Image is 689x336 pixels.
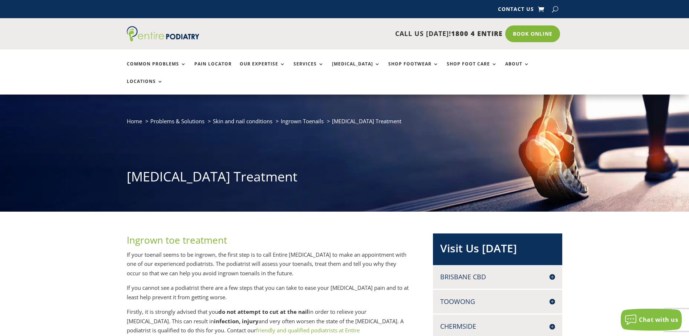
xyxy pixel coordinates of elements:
[639,316,678,324] span: Chat with us
[505,61,530,77] a: About
[127,233,227,247] span: Ingrown toe treatment
[440,297,555,306] h4: Toowong
[293,61,324,77] a: Services
[150,117,204,125] a: Problems & Solutions
[213,117,272,125] a: Skin and nail conditions
[127,116,563,131] nav: breadcrumb
[505,25,560,42] a: Book Online
[332,117,401,125] span: [MEDICAL_DATA] Treatment
[127,168,563,189] h1: [MEDICAL_DATA] Treatment
[440,322,555,331] h4: Chermside
[127,250,409,284] p: If your toenail seems to be ingrown, the first step is to call Entire [MEDICAL_DATA] to make an a...
[127,283,409,307] p: If you cannot see a podiatrist there are a few steps that you can take to ease your [MEDICAL_DATA...
[194,61,232,77] a: Pain Locator
[240,61,285,77] a: Our Expertise
[127,79,163,95] a: Locations
[621,309,682,331] button: Chat with us
[447,61,497,77] a: Shop Foot Care
[227,29,503,39] p: CALL US [DATE]!
[127,26,199,41] img: logo (1)
[127,117,142,125] a: Home
[440,241,555,260] h2: Visit Us [DATE]
[218,308,309,315] strong: do not attempt to cut at the nail
[127,36,199,43] a: Entire Podiatry
[127,61,186,77] a: Common Problems
[388,61,439,77] a: Shop Footwear
[332,61,380,77] a: [MEDICAL_DATA]
[214,317,259,325] strong: infection, injury
[281,117,324,125] a: Ingrown Toenails
[440,272,555,281] h4: Brisbane CBD
[451,29,503,38] span: 1800 4 ENTIRE
[498,7,534,15] a: Contact Us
